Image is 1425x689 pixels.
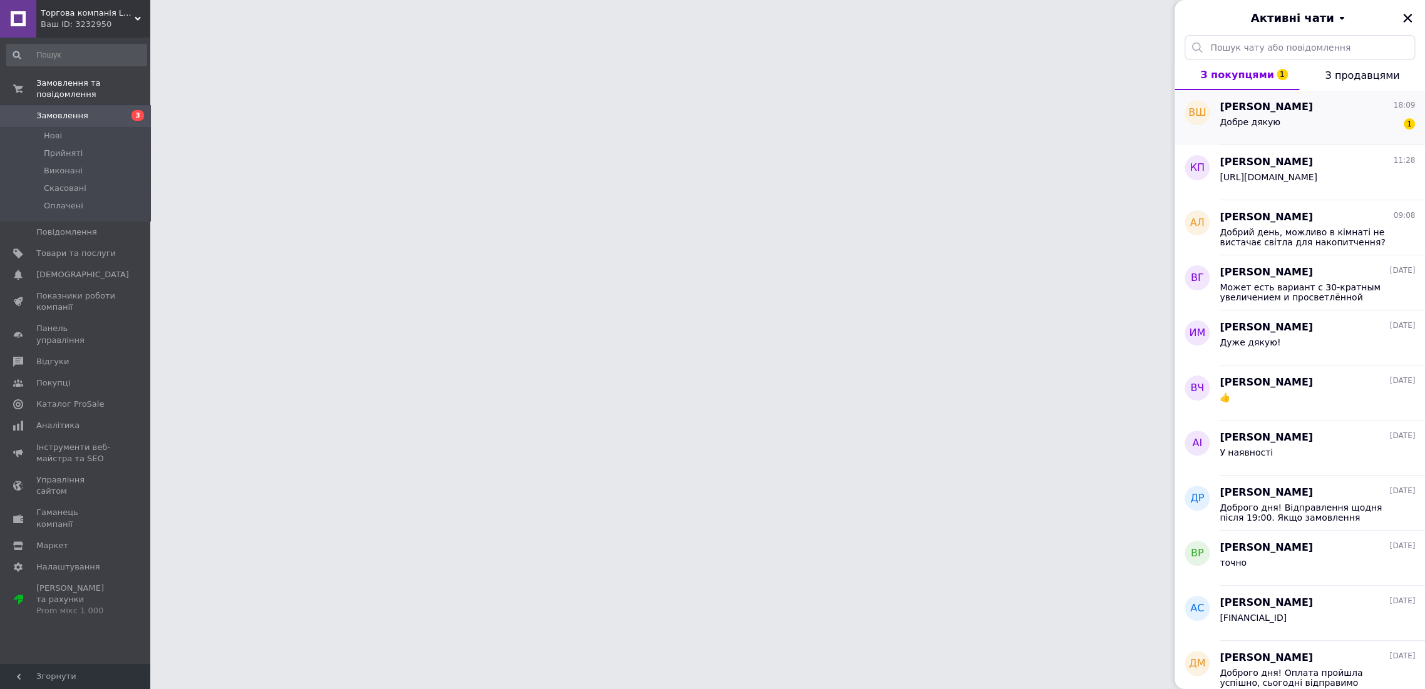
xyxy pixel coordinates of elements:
span: ВР [1191,546,1204,561]
span: [DATE] [1389,431,1415,441]
button: З продавцями [1299,60,1425,90]
span: [DATE] [1389,596,1415,606]
button: Активні чати [1210,10,1390,26]
span: [PERSON_NAME] [1220,486,1313,500]
span: АЛ [1190,216,1205,230]
span: Каталог ProSale [36,399,104,410]
span: [PERSON_NAME] [1220,320,1313,335]
input: Пошук чату або повідомлення [1185,35,1415,60]
span: Відгуки [36,356,69,367]
span: [DATE] [1389,375,1415,386]
span: АІ [1192,436,1202,451]
span: Дуже дякую! [1220,337,1280,347]
span: З продавцями [1325,69,1399,81]
span: 09:08 [1393,210,1415,221]
span: ИМ [1189,326,1205,340]
button: ВШ[PERSON_NAME]18:09Добре дякую1 [1175,90,1425,145]
span: Покупці [36,377,70,389]
span: Нові [44,130,62,141]
span: 1 [1404,118,1415,130]
span: Гаманець компанії [36,507,116,529]
span: [PERSON_NAME] [1220,375,1313,390]
span: З покупцями [1200,69,1274,81]
span: [PERSON_NAME] та рахунки [36,583,116,617]
span: [DATE] [1389,265,1415,276]
span: Маркет [36,540,68,551]
span: [DATE] [1389,651,1415,661]
div: Ваш ID: 3232950 [41,19,150,30]
span: Показники роботи компанії [36,290,116,313]
span: [FINANCIAL_ID] [1220,613,1287,623]
span: 👍 [1220,392,1230,402]
button: дР[PERSON_NAME][DATE]Доброго дня! Відправлення щодня після 19:00. Якщо замовлення приходить до 14... [1175,476,1425,531]
span: Замовлення та повідомлення [36,78,150,100]
span: ВЧ [1190,381,1204,396]
button: АС[PERSON_NAME][DATE][FINANCIAL_ID] [1175,586,1425,641]
span: Аналітика [36,420,80,431]
span: [DATE] [1389,541,1415,551]
span: Управління сайтом [36,474,116,497]
span: У наявності [1220,447,1273,457]
span: [PERSON_NAME] [1220,155,1313,170]
span: 18:09 [1393,100,1415,111]
span: Виконані [44,165,83,176]
span: [URL][DOMAIN_NAME] [1220,172,1317,182]
button: З покупцями1 [1175,60,1299,90]
span: ВГ [1191,271,1204,285]
button: АЛ[PERSON_NAME]09:08Добрий день, можливо в кімнаті не вистачає світла для накопитчення? Спробуйте... [1175,200,1425,255]
span: КП [1190,161,1204,175]
span: Добре дякую [1220,117,1280,127]
span: 1 [1277,69,1288,80]
span: Прийняті [44,148,83,159]
span: Торгова компанія LOSSO [41,8,135,19]
input: Пошук [6,44,147,66]
span: Панель управління [36,323,116,345]
span: ВШ [1188,106,1206,120]
span: точно [1220,558,1247,568]
span: [DEMOGRAPHIC_DATA] [36,269,129,280]
span: [PERSON_NAME] [1220,265,1313,280]
span: [DATE] [1389,320,1415,331]
span: Оплачені [44,200,83,212]
span: Добрий день, можливо в кімнаті не вистачає світла для накопитчення? Спробуйте покласти годинник н... [1220,227,1397,247]
span: Активні чати [1250,10,1334,26]
span: Товари та послуги [36,248,116,259]
button: ИМ[PERSON_NAME][DATE]Дуже дякую! [1175,310,1425,365]
span: [PERSON_NAME] [1220,651,1313,665]
span: Налаштування [36,561,100,573]
button: Закрити [1400,11,1415,26]
span: Скасовані [44,183,86,194]
span: [PERSON_NAME] [1220,596,1313,610]
button: АІ[PERSON_NAME][DATE]У наявності [1175,421,1425,476]
span: Замовлення [36,110,88,121]
span: Может есть вариант с 30-кратным увеличением и просветлённой оптикой стеклянной? У меня в детстве ... [1220,282,1397,302]
span: ДМ [1189,656,1205,671]
button: ВР[PERSON_NAME][DATE]точно [1175,531,1425,586]
span: 3 [131,110,144,121]
span: АС [1190,601,1204,616]
span: Доброго дня! Відправлення щодня після 19:00. Якщо замовлення приходить до 14:30 то в цей день, як... [1220,503,1397,523]
span: [PERSON_NAME] [1220,431,1313,445]
button: ВЧ[PERSON_NAME][DATE]👍 [1175,365,1425,421]
span: дР [1190,491,1204,506]
button: КП[PERSON_NAME]11:28[URL][DOMAIN_NAME] [1175,145,1425,200]
span: [PERSON_NAME] [1220,100,1313,115]
span: Доброго дня! Оплата пройшла успішно, сьогодні відправимо [1220,668,1397,688]
button: ВГ[PERSON_NAME][DATE]Может есть вариант с 30-кратным увеличением и просветлённой оптикой стеклянн... [1175,255,1425,310]
span: Інструменти веб-майстра та SEO [36,442,116,464]
span: [DATE] [1389,486,1415,496]
span: [PERSON_NAME] [1220,210,1313,225]
span: [PERSON_NAME] [1220,541,1313,555]
div: Prom мікс 1 000 [36,605,116,616]
span: 11:28 [1393,155,1415,166]
span: Повідомлення [36,227,97,238]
